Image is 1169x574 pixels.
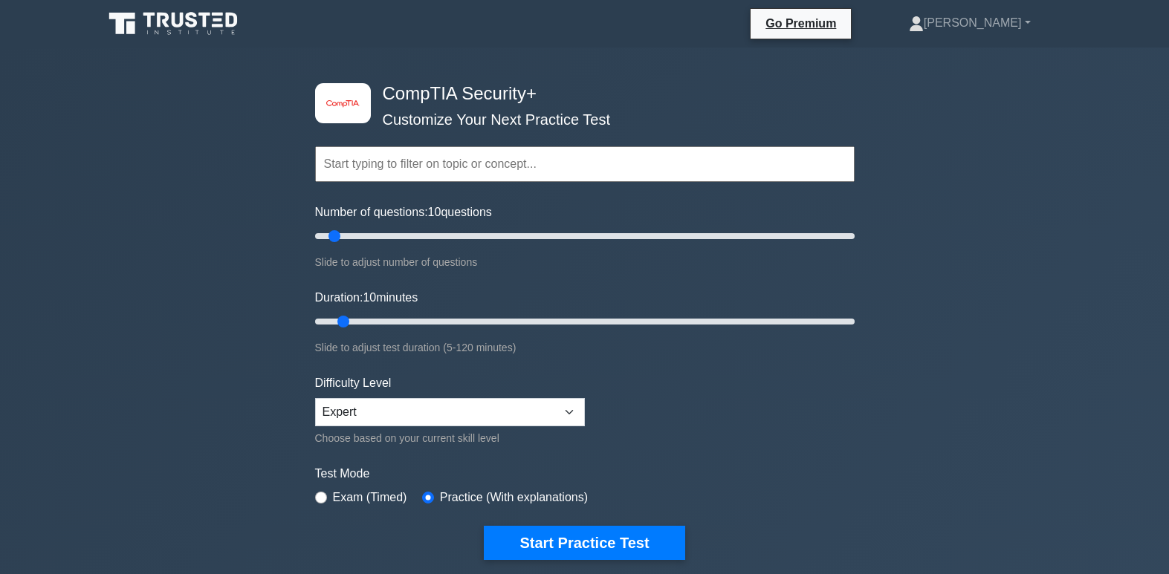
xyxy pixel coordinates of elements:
[315,429,585,447] div: Choose based on your current skill level
[377,83,782,105] h4: CompTIA Security+
[484,526,684,560] button: Start Practice Test
[315,203,492,221] label: Number of questions: questions
[315,374,392,392] label: Difficulty Level
[757,14,845,33] a: Go Premium
[873,8,1066,38] a: [PERSON_NAME]
[315,289,418,307] label: Duration: minutes
[363,291,376,304] span: 10
[428,206,441,218] span: 10
[315,146,855,182] input: Start typing to filter on topic or concept...
[333,489,407,506] label: Exam (Timed)
[315,465,855,483] label: Test Mode
[315,339,855,356] div: Slide to adjust test duration (5-120 minutes)
[315,253,855,271] div: Slide to adjust number of questions
[440,489,588,506] label: Practice (With explanations)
